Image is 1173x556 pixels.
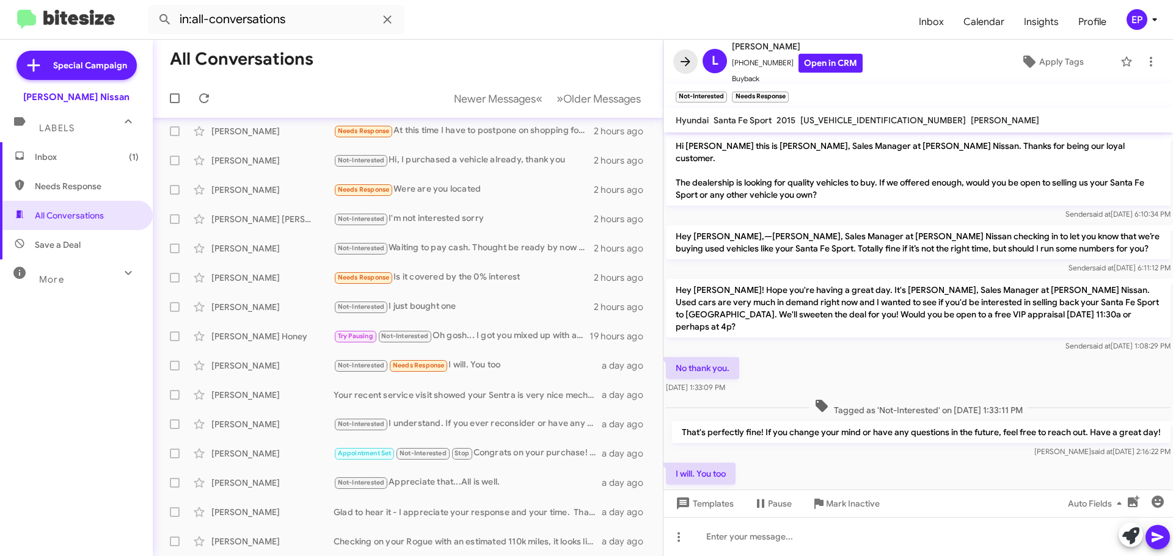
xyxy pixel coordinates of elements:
div: Were are you located [334,182,594,197]
p: Hey [PERSON_NAME],—[PERSON_NAME], Sales Manager at [PERSON_NAME] Nissan checking in to let you kn... [666,225,1171,259]
span: Inbox [35,151,139,163]
p: Hey [PERSON_NAME]! Hope you're having a great day. It's [PERSON_NAME], Sales Manager at [PERSON_N... [666,279,1171,338]
span: [PERSON_NAME] [DATE] 2:16:22 PM [1034,447,1171,456]
div: a day ago [602,477,653,489]
span: Save a Deal [35,239,81,251]
span: Pause [768,493,792,514]
div: I understand. If you ever reconsider or have any questions in the future, feel free to reach out.... [334,417,602,431]
span: Needs Response [393,361,445,369]
button: Previous [447,86,550,111]
span: » [557,91,563,106]
div: 2 hours ago [594,213,653,225]
span: Try Pausing [338,332,373,340]
div: Checking on your Rogue with an estimated 110k miles, it looks like it's worth around 6-7000 [334,535,602,547]
button: EP [1116,9,1160,30]
a: Special Campaign [16,51,137,80]
div: [PERSON_NAME] [211,535,334,547]
button: Templates [663,493,744,514]
span: (1) [129,151,139,163]
span: Newer Messages [454,92,536,106]
button: Next [549,86,648,111]
a: Insights [1014,4,1069,40]
span: [US_VEHICLE_IDENTIFICATION_NUMBER] [800,115,966,126]
span: Not-Interested [338,244,385,252]
a: Open in CRM [798,54,863,73]
span: Sender [DATE] 6:10:34 PM [1065,209,1171,218]
p: That's perfectly fine! If you change your mind or have any questions in the future, feel free to ... [672,421,1171,443]
div: [PERSON_NAME] Nissan [23,91,130,103]
div: Oh gosh... I got you mixed up with another dealer we bought a jeep from. We live in [US_STATE] no... [334,329,590,343]
span: Special Campaign [53,59,127,71]
span: Not-Interested [381,332,428,340]
div: [PERSON_NAME] [211,154,334,167]
small: Not-Interested [676,92,727,103]
span: More [39,274,64,285]
span: Templates [673,493,734,514]
span: Older Messages [563,92,641,106]
span: Needs Response [338,273,390,281]
span: Not-Interested [400,449,447,457]
span: Appointment Set [338,449,392,457]
div: At this time I have to postpone on shopping for a new vehicle. I hope you understand [334,124,594,138]
div: Hi, I purchased a vehicle already, thank you [334,153,594,167]
p: Hi [PERSON_NAME] this is [PERSON_NAME], Sales Manager at [PERSON_NAME] Nissan. Thanks for being o... [666,135,1171,206]
span: [PERSON_NAME] [971,115,1039,126]
div: EP [1127,9,1147,30]
span: [PHONE_NUMBER] [732,54,863,73]
span: [DATE] 1:33:09 PM [666,383,725,392]
span: Needs Response [35,180,139,192]
h1: All Conversations [170,49,313,69]
div: [PERSON_NAME] [211,184,334,196]
button: Apply Tags [989,51,1114,73]
span: Sender [DATE] 1:08:29 PM [1065,341,1171,350]
span: Stop [455,449,469,457]
span: said at [1092,263,1114,272]
span: « [536,91,543,106]
div: a day ago [602,447,653,460]
span: [PERSON_NAME] [732,39,863,54]
span: Auto Fields [1068,493,1127,514]
div: a day ago [602,506,653,518]
div: [PERSON_NAME] [211,301,334,313]
div: 19 hours ago [590,330,653,342]
span: [DATE] 3:15:06 PM [666,488,726,497]
span: said at [1091,447,1113,456]
div: Appreciate that...All is well. [334,475,602,489]
p: I will. You too [666,463,736,485]
span: Mark Inactive [826,493,880,514]
div: Your recent service visit showed your Sentra is very nice mechanically, we might be able to pay u... [334,389,602,401]
input: Search [148,5,404,34]
div: Glad to hear it - I appreciate your response and your time. Thank you [PERSON_NAME] [334,506,602,518]
span: Hyundai [676,115,709,126]
small: Needs Response [732,92,788,103]
div: I'm not interested sorry [334,212,594,226]
div: 2 hours ago [594,301,653,313]
span: Not-Interested [338,478,385,486]
div: a day ago [602,418,653,430]
div: [PERSON_NAME] [211,272,334,284]
span: said at [1089,341,1111,350]
span: Not-Interested [338,420,385,428]
span: Calendar [954,4,1014,40]
div: 2 hours ago [594,125,653,137]
span: Needs Response [338,186,390,193]
div: a day ago [602,535,653,547]
button: Auto Fields [1058,493,1136,514]
div: Waiting to pay cash. Thought be ready by now but broke [PERSON_NAME] then had a fall set back [334,241,594,255]
div: Is it covered by the 0% interest [334,270,594,284]
span: Not-Interested [338,156,385,164]
div: [PERSON_NAME] [211,389,334,401]
div: 2 hours ago [594,242,653,255]
a: Inbox [909,4,954,40]
span: Sender [DATE] 6:11:12 PM [1069,263,1171,272]
div: [PERSON_NAME] [211,359,334,372]
div: a day ago [602,389,653,401]
span: Apply Tags [1039,51,1084,73]
span: All Conversations [35,209,104,222]
span: Not-Interested [338,303,385,311]
span: Needs Response [338,127,390,135]
div: 2 hours ago [594,272,653,284]
span: Buyback [732,73,863,85]
span: L [712,51,718,71]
